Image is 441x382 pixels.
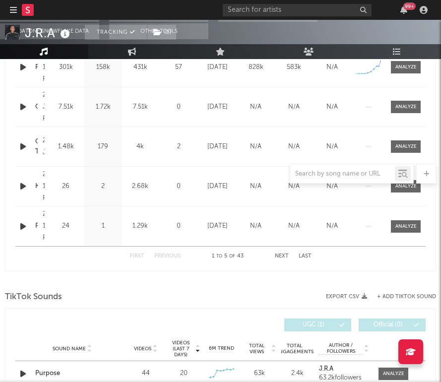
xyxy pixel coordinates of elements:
[167,340,194,358] span: Videos (last 7 days)
[35,63,38,72] a: Purpose
[239,182,272,191] div: N/A
[87,142,119,152] div: 179
[50,142,82,152] div: 1.48k
[277,142,311,152] div: N/A
[216,254,222,258] span: to
[87,221,119,231] div: 1
[277,63,311,72] div: 583k
[35,221,38,231] a: Pedigree
[290,170,395,178] input: Search by song name or URL
[275,254,289,259] button: Next
[50,221,82,231] div: 24
[154,254,181,259] button: Previous
[147,25,176,40] button: (2)
[315,182,349,191] div: N/A
[130,254,144,259] button: First
[129,369,163,379] div: 44
[134,346,151,352] span: Videos
[124,182,156,191] div: 2.68k
[35,137,38,156] a: Good Time
[87,63,119,72] div: 158k
[5,291,62,303] span: TikTok Sounds
[161,142,196,152] div: 2
[319,342,363,355] span: Author / Followers
[87,182,119,191] div: 2
[229,254,235,258] span: of
[319,366,369,373] a: J.R.A
[35,369,110,379] a: Purpose
[35,182,38,191] a: Knights
[50,63,82,72] div: 301k
[124,63,156,72] div: 431k
[403,2,416,10] div: 99 +
[239,102,272,112] div: N/A
[291,322,336,328] span: UGC ( 1 )
[43,208,45,244] div: 2022 1892105 Records DK
[43,135,45,159] div: 2025 J.R.A
[319,366,333,372] strong: J.R.A
[201,63,234,72] div: [DATE]
[299,254,312,259] button: Last
[239,63,272,72] div: 828k
[223,4,372,16] input: Search for artists
[315,102,349,112] div: N/A
[43,169,45,204] div: 2022 1892105 Records DK
[359,318,426,331] button: Official(0)
[161,102,196,112] div: 0
[281,369,315,379] div: 2.4k
[276,343,314,355] span: Total Engagements
[200,251,255,262] div: 1 5 43
[277,102,311,112] div: N/A
[315,221,349,231] div: N/A
[43,89,45,125] div: 2025 J.R.A Records
[367,294,436,300] button: + Add TikTok Sound
[25,25,72,41] div: J.R.A
[277,182,311,191] div: N/A
[201,102,234,112] div: [DATE]
[124,102,156,112] div: 7.51k
[53,346,86,352] span: Sound Name
[50,102,82,112] div: 7.51k
[161,182,196,191] div: 0
[161,63,196,72] div: 57
[180,369,188,379] div: 20
[87,102,119,112] div: 1.72k
[50,182,82,191] div: 26
[400,6,407,14] button: 99+
[377,294,436,300] button: + Add TikTok Sound
[205,345,239,352] div: 6M Trend
[365,322,411,328] span: Official ( 0 )
[161,221,196,231] div: 0
[85,25,147,40] button: Tracking
[201,221,234,231] div: [DATE]
[124,221,156,231] div: 1.29k
[239,221,272,231] div: N/A
[315,63,349,72] div: N/A
[35,102,38,112] a: Out
[326,294,367,300] button: Export CSV
[147,25,177,40] span: ( 2 )
[201,182,234,191] div: [DATE]
[243,369,276,379] div: 63k
[243,343,270,355] span: Total Views
[43,50,45,85] div: 2022 1892105 Records DK
[277,221,311,231] div: N/A
[319,375,369,382] div: 63.2k followers
[284,318,351,331] button: UGC(1)
[124,142,156,152] div: 4k
[239,142,272,152] div: N/A
[315,142,349,152] div: N/A
[201,142,234,152] div: [DATE]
